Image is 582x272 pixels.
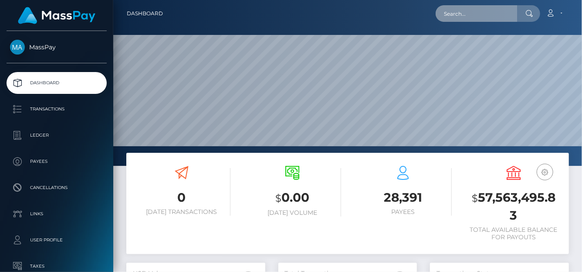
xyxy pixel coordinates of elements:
img: MassPay Logo [18,7,95,24]
p: Transactions [10,103,103,116]
a: Cancellations [7,177,107,199]
span: MassPay [7,43,107,51]
a: Dashboard [127,4,163,23]
h6: [DATE] Volume [244,209,341,217]
p: Cancellations [10,181,103,194]
a: Ledger [7,124,107,146]
p: Links [10,207,103,220]
img: MassPay [10,40,25,55]
a: Transactions [7,98,107,120]
h6: [DATE] Transactions [133,208,230,216]
h3: 0.00 [244,189,341,207]
a: Payees [7,151,107,172]
p: Dashboard [10,76,103,90]
h3: 57,563,495.83 [465,189,562,224]
a: Dashboard [7,72,107,94]
h3: 0 [133,189,230,206]
a: User Profile [7,229,107,251]
p: Ledger [10,129,103,142]
input: Search... [436,5,518,22]
a: Links [7,203,107,225]
small: $ [275,192,281,204]
p: User Profile [10,234,103,247]
small: $ [472,192,478,204]
h6: Total Available Balance for Payouts [465,226,562,241]
h6: Payees [354,208,452,216]
p: Payees [10,155,103,168]
h3: 28,391 [354,189,452,206]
